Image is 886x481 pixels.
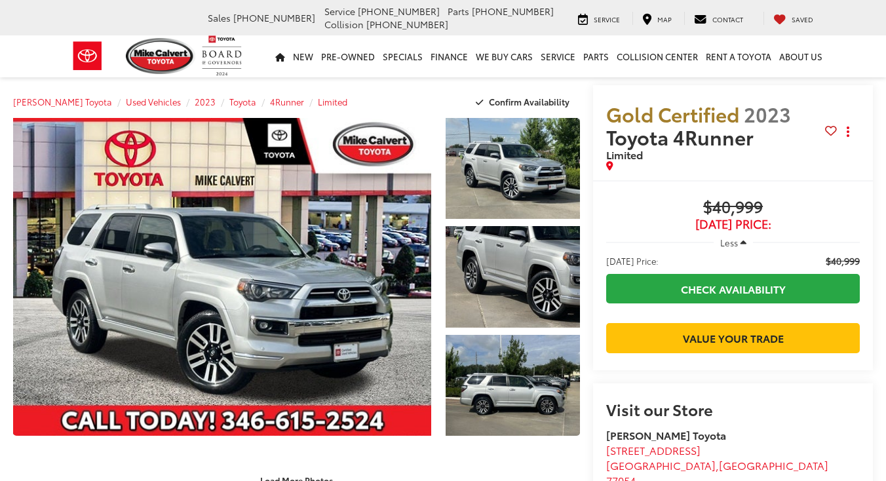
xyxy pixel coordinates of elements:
a: New [289,35,317,77]
img: Mike Calvert Toyota [126,38,195,74]
a: Parts [579,35,613,77]
span: [GEOGRAPHIC_DATA] [606,457,716,472]
span: [STREET_ADDRESS] [606,442,701,457]
span: Saved [792,14,813,24]
a: My Saved Vehicles [763,12,823,25]
img: 2023 Toyota 4Runner Limited [444,225,581,328]
span: [DATE] Price: [606,218,860,231]
a: Expand Photo 3 [446,335,581,436]
a: Finance [427,35,472,77]
img: 2023 Toyota 4Runner Limited [444,334,581,437]
span: Sales [208,11,231,24]
a: Expand Photo 0 [13,118,431,436]
span: Contact [712,14,743,24]
span: [GEOGRAPHIC_DATA] [719,457,828,472]
span: $40,999 [826,254,860,267]
span: [PHONE_NUMBER] [472,5,554,18]
strong: [PERSON_NAME] Toyota [606,427,726,442]
span: Parts [448,5,469,18]
span: dropdown dots [847,126,849,137]
img: 2023 Toyota 4Runner Limited [444,117,581,220]
a: Service [537,35,579,77]
span: [PHONE_NUMBER] [366,18,448,31]
span: Service [594,14,620,24]
h2: Visit our Store [606,400,860,417]
button: Less [714,231,753,254]
span: Less [720,237,738,248]
span: Map [657,14,672,24]
a: Collision Center [613,35,702,77]
span: Service [324,5,355,18]
span: $40,999 [606,198,860,218]
a: Used Vehicles [126,96,181,107]
a: Home [271,35,289,77]
a: 2023 [195,96,216,107]
a: Map [632,12,682,25]
a: Check Availability [606,274,860,303]
a: 4Runner [270,96,304,107]
button: Confirm Availability [469,90,581,113]
a: Specials [379,35,427,77]
a: Pre-Owned [317,35,379,77]
span: Toyota 4Runner [606,123,758,151]
a: WE BUY CARS [472,35,537,77]
a: Expand Photo 1 [446,118,581,219]
a: About Us [775,35,826,77]
span: [DATE] Price: [606,254,659,267]
button: Actions [837,121,860,144]
span: Collision [324,18,364,31]
span: [PHONE_NUMBER] [358,5,440,18]
span: Limited [606,147,643,162]
a: [PERSON_NAME] Toyota [13,96,112,107]
a: Service [568,12,630,25]
span: [PHONE_NUMBER] [233,11,315,24]
a: Toyota [229,96,256,107]
a: Expand Photo 2 [446,226,581,327]
img: 2023 Toyota 4Runner Limited [9,117,435,437]
a: Contact [684,12,753,25]
span: Confirm Availability [489,96,569,107]
a: Value Your Trade [606,323,860,353]
img: Toyota [63,35,112,77]
a: Rent a Toyota [702,35,775,77]
a: Limited [318,96,347,107]
span: 2023 [744,100,791,128]
span: Gold Certified [606,100,739,128]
